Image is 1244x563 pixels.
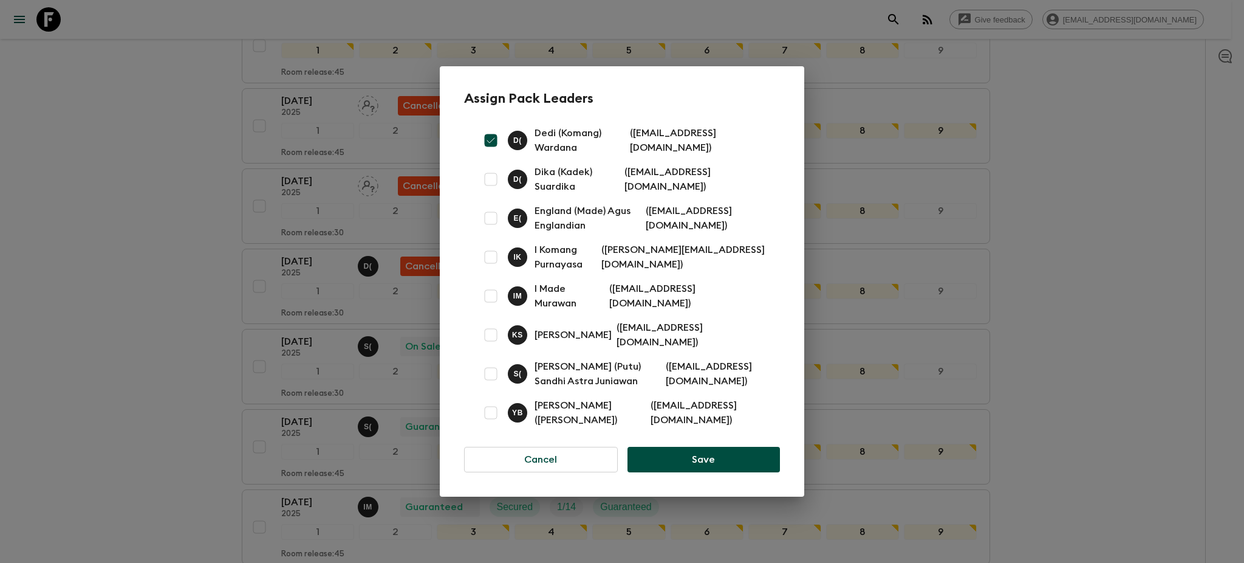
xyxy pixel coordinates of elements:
p: [PERSON_NAME] (Putu) Sandhi Astra Juniawan [535,359,661,389]
p: D ( [513,174,522,184]
p: ( [EMAIL_ADDRESS][DOMAIN_NAME] ) [624,165,765,194]
p: I Made Murawan [535,281,604,311]
p: Dedi (Komang) Wardana [535,126,625,155]
p: ( [EMAIL_ADDRESS][DOMAIN_NAME] ) [646,204,765,233]
p: ( [EMAIL_ADDRESS][DOMAIN_NAME] ) [609,281,765,311]
p: ( [EMAIL_ADDRESS][DOMAIN_NAME] ) [651,398,765,427]
p: K S [512,330,523,340]
p: [PERSON_NAME] ([PERSON_NAME]) [535,398,646,427]
p: I Komang Purnayasa [535,243,596,272]
p: Dika (Kadek) Suardika [535,165,620,194]
p: S ( [513,369,521,379]
p: I K [513,252,521,262]
p: Y B [512,408,523,418]
p: [PERSON_NAME] [535,328,612,342]
p: ( [PERSON_NAME][EMAIL_ADDRESS][DOMAIN_NAME] ) [601,243,765,272]
p: ( [EMAIL_ADDRESS][DOMAIN_NAME] ) [666,359,765,389]
p: D ( [513,136,522,145]
h2: Assign Pack Leaders [464,91,780,106]
p: England (Made) Agus Englandian [535,204,641,233]
p: ( [EMAIL_ADDRESS][DOMAIN_NAME] ) [617,320,765,350]
p: I M [513,291,522,301]
p: E ( [513,213,521,223]
button: Save [627,447,780,472]
p: ( [EMAIL_ADDRESS][DOMAIN_NAME] ) [630,126,765,155]
button: Cancel [464,447,618,472]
